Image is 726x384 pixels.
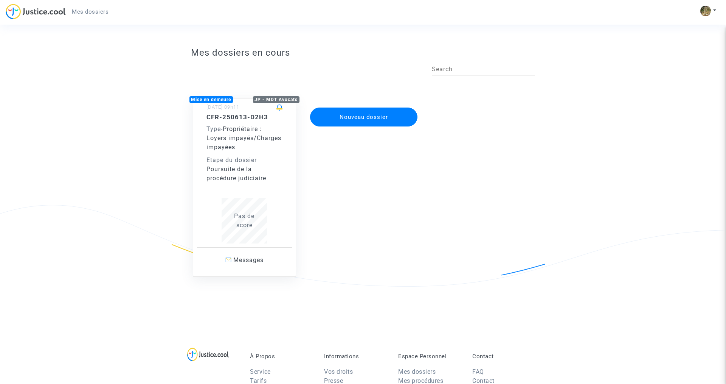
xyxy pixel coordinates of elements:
[66,6,115,17] a: Mes dossiers
[206,156,283,165] div: Etape du dossier
[206,125,281,151] span: Propriétaire : Loyers impayés/Charges impayées
[310,108,417,126] button: Nouveau dossier
[187,348,229,361] img: logo-lg.svg
[206,125,221,133] span: Type
[206,104,239,110] small: [DATE] 09h11
[309,103,418,110] a: Nouveau dossier
[189,96,233,103] div: Mise en demeure
[72,8,109,15] span: Mes dossiers
[253,96,300,103] div: JP - MDT Avocats
[234,212,254,229] span: Pas de score
[206,125,223,133] span: -
[206,113,283,121] h5: CFR-250613-D2H3
[197,247,292,273] a: Messages
[472,368,484,375] a: FAQ
[6,4,66,19] img: jc-logo.svg
[185,83,304,277] a: Mise en demeureJP - MDT Avocats[DATE] 09h11CFR-250613-D2H3Type-Propriétaire : Loyers impayés/Char...
[472,353,535,360] p: Contact
[324,368,353,375] a: Vos droits
[206,165,283,183] div: Poursuite de la procédure judiciaire
[233,256,264,264] span: Messages
[398,353,461,360] p: Espace Personnel
[700,6,711,16] img: ACg8ocLbW-NaxEEnE6yjrwkV2e2bexOssPOYIlS9KnlHK6ZBGDQqBem9=s96-c
[324,353,387,360] p: Informations
[398,368,436,375] a: Mes dossiers
[250,368,271,375] a: Service
[191,47,535,58] h3: Mes dossiers en cours
[250,353,313,360] p: À Propos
